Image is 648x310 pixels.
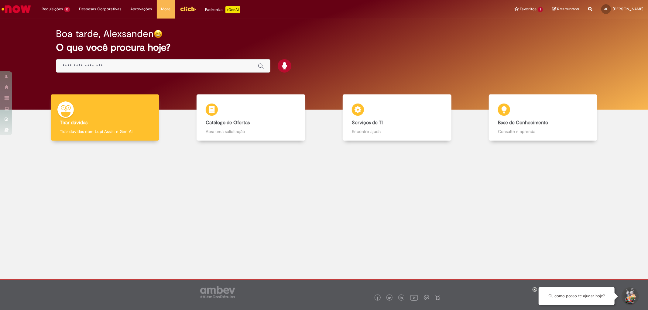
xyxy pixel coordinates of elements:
[470,94,616,141] a: Base de Conhecimento Consulte e aprenda
[410,294,418,301] img: logo_footer_youtube.png
[79,6,122,12] span: Despesas Corporativas
[42,6,63,12] span: Requisições
[621,287,639,305] button: Iniciar Conversa de Suporte
[613,6,643,12] span: [PERSON_NAME]
[605,7,608,11] span: AF
[552,6,579,12] a: Rascunhos
[435,295,441,300] img: logo_footer_naosei.png
[205,6,240,13] div: Padroniza
[161,6,171,12] span: More
[180,4,196,13] img: click_logo_yellow_360x200.png
[388,297,391,300] img: logo_footer_twitter.png
[206,120,250,126] b: Catálogo de Ofertas
[539,287,615,305] div: Oi, como posso te ajudar hoje?
[154,29,163,38] img: happy-face.png
[225,6,240,13] p: +GenAi
[32,94,178,141] a: Tirar dúvidas Tirar dúvidas com Lupi Assist e Gen Ai
[376,297,379,300] img: logo_footer_facebook.png
[498,120,548,126] b: Base de Conhecimento
[352,128,442,135] p: Encontre ajuda
[1,3,32,15] img: ServiceNow
[400,296,403,300] img: logo_footer_linkedin.png
[324,94,470,141] a: Serviços de TI Encontre ajuda
[64,7,70,12] span: 13
[520,6,537,12] span: Favoritos
[60,128,150,135] p: Tirar dúvidas com Lupi Assist e Gen Ai
[557,6,579,12] span: Rascunhos
[131,6,152,12] span: Aprovações
[200,286,235,298] img: logo_footer_ambev_rotulo_gray.png
[56,29,154,39] h2: Boa tarde, Alexsanden
[60,120,87,126] b: Tirar dúvidas
[538,7,543,12] span: 3
[56,42,592,53] h2: O que você procura hoje?
[206,128,296,135] p: Abra uma solicitação
[178,94,324,141] a: Catálogo de Ofertas Abra uma solicitação
[424,295,429,300] img: logo_footer_workplace.png
[498,128,588,135] p: Consulte e aprenda
[352,120,383,126] b: Serviços de TI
